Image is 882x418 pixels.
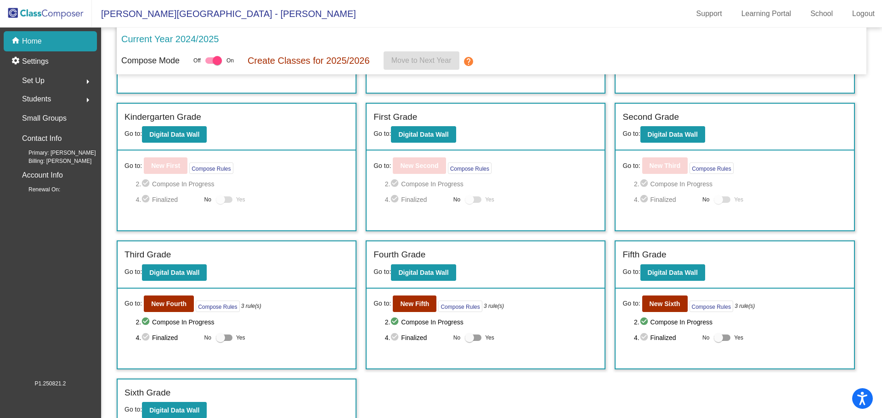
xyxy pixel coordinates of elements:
[141,317,152,328] mat-icon: check_circle
[373,161,391,171] span: Go to:
[14,157,91,165] span: Billing: [PERSON_NAME]
[22,93,51,106] span: Students
[622,111,679,124] label: Second Grade
[236,332,245,343] span: Yes
[136,332,199,343] span: 4. Finalized
[634,194,698,205] span: 4. Finalized
[400,300,429,307] b: New Fifth
[385,178,598,189] span: 2. Compose In Progress
[11,36,22,47] mat-icon: home
[144,295,194,312] button: New Fourth
[650,300,680,307] b: New Sixth
[463,56,474,67] mat-icon: help
[151,300,187,307] b: New Fourth
[124,248,171,262] label: Third Grade
[639,332,650,343] mat-icon: check_circle
[151,162,180,169] b: New First
[622,130,640,137] span: Go to:
[390,332,401,343] mat-icon: check_circle
[702,334,709,342] span: No
[189,162,233,174] button: Compose Rules
[640,126,705,143] button: Digital Data Wall
[196,301,239,312] button: Compose Rules
[22,112,67,125] p: Small Groups
[373,130,391,137] span: Go to:
[124,161,142,171] span: Go to:
[22,74,45,87] span: Set Up
[142,264,207,281] button: Digital Data Wall
[734,332,743,343] span: Yes
[391,56,452,64] span: Move to Next Year
[22,169,63,182] p: Account Info
[136,317,349,328] span: 2. Compose In Progress
[639,178,650,189] mat-icon: check_circle
[149,407,199,414] b: Digital Data Wall
[690,162,733,174] button: Compose Rules
[648,131,698,138] b: Digital Data Wall
[22,36,42,47] p: Home
[149,269,199,276] b: Digital Data Wall
[639,194,650,205] mat-icon: check_circle
[248,54,370,67] p: Create Classes for 2025/2026
[11,56,22,67] mat-icon: settings
[384,51,459,70] button: Move to Next Year
[438,301,482,312] button: Compose Rules
[22,132,62,145] p: Contact Info
[124,130,142,137] span: Go to:
[141,194,152,205] mat-icon: check_circle
[373,299,391,308] span: Go to:
[241,302,261,310] i: 3 rule(s)
[124,406,142,413] span: Go to:
[453,195,460,204] span: No
[121,55,180,67] p: Compose Mode
[390,317,401,328] mat-icon: check_circle
[398,131,448,138] b: Digital Data Wall
[634,332,698,343] span: 4. Finalized
[453,334,460,342] span: No
[193,56,201,65] span: Off
[690,301,733,312] button: Compose Rules
[141,332,152,343] mat-icon: check_circle
[136,178,349,189] span: 2. Compose In Progress
[734,194,743,205] span: Yes
[385,317,598,328] span: 2. Compose In Progress
[735,302,755,310] i: 3 rule(s)
[204,195,211,204] span: No
[141,178,152,189] mat-icon: check_circle
[393,295,436,312] button: New Fifth
[14,185,60,194] span: Renewal On:
[385,332,449,343] span: 4. Finalized
[622,161,640,171] span: Go to:
[734,6,799,21] a: Learning Portal
[92,6,356,21] span: [PERSON_NAME][GEOGRAPHIC_DATA] - [PERSON_NAME]
[845,6,882,21] a: Logout
[484,302,504,310] i: 3 rule(s)
[398,269,448,276] b: Digital Data Wall
[149,131,199,138] b: Digital Data Wall
[622,299,640,308] span: Go to:
[236,194,245,205] span: Yes
[689,6,729,21] a: Support
[204,334,211,342] span: No
[124,386,170,400] label: Sixth Grade
[142,126,207,143] button: Digital Data Wall
[121,32,219,46] p: Current Year 2024/2025
[702,195,709,204] span: No
[226,56,234,65] span: On
[448,162,492,174] button: Compose Rules
[642,157,688,174] button: New Third
[82,76,93,87] mat-icon: arrow_right
[622,248,666,262] label: Fifth Grade
[373,111,417,124] label: First Grade
[391,264,456,281] button: Digital Data Wall
[640,264,705,281] button: Digital Data Wall
[390,178,401,189] mat-icon: check_circle
[390,194,401,205] mat-icon: check_circle
[124,268,142,275] span: Go to:
[639,317,650,328] mat-icon: check_circle
[648,269,698,276] b: Digital Data Wall
[803,6,840,21] a: School
[136,194,199,205] span: 4. Finalized
[144,157,187,174] button: New First
[14,149,96,157] span: Primary: [PERSON_NAME]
